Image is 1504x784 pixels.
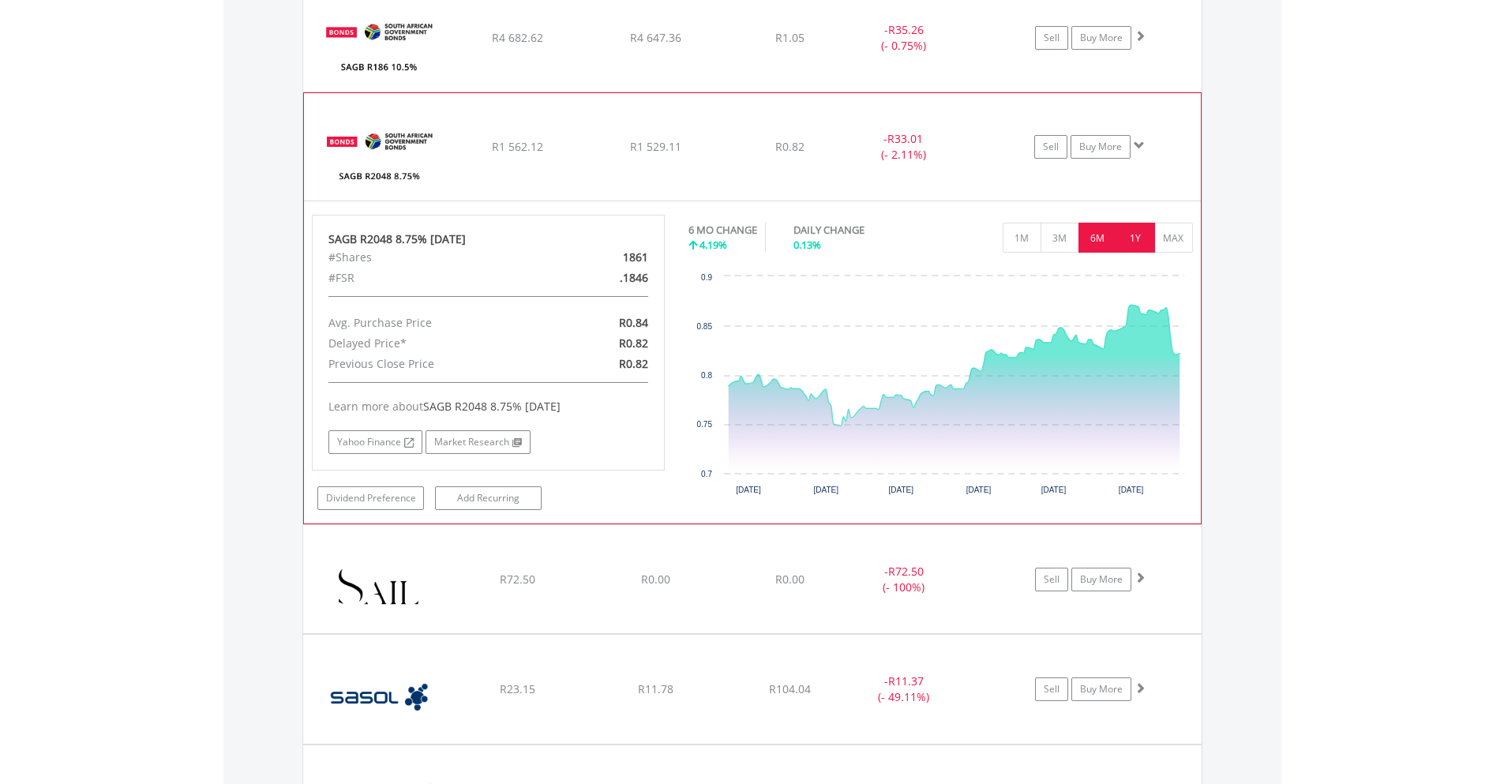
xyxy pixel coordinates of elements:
a: Sell [1035,568,1068,591]
span: R11.37 [888,673,924,688]
div: - (- 2.11%) [844,131,962,163]
div: #Shares [317,247,546,268]
a: Market Research [426,430,531,454]
span: R0.00 [641,572,670,587]
span: 0.13% [793,238,821,252]
text: 0.75 [697,420,713,429]
div: - (- 100%) [845,564,964,595]
a: Buy More [1071,26,1131,50]
text: [DATE] [736,486,761,494]
div: SAGB R2048 8.75% [DATE] [328,231,649,247]
span: R4 682.62 [492,30,543,45]
span: 4.19% [699,238,727,252]
text: 0.8 [701,371,712,380]
div: Chart. Highcharts interactive chart. [688,268,1193,505]
button: 1M [1003,223,1041,253]
text: [DATE] [813,486,838,494]
a: Sell [1035,677,1068,701]
text: 0.85 [697,322,713,331]
text: 0.7 [701,470,712,478]
a: Sell [1034,135,1067,159]
div: Avg. Purchase Price [317,313,546,333]
a: Buy More [1071,568,1131,591]
div: - (- 49.11%) [845,673,964,705]
span: R33.01 [887,131,923,146]
span: SAGB R2048 8.75% [DATE] [423,399,561,414]
span: R35.26 [888,22,924,37]
div: Previous Close Price [317,354,546,374]
text: [DATE] [1041,486,1067,494]
span: R104.04 [769,681,811,696]
span: R4 647.36 [630,30,681,45]
button: MAX [1154,223,1193,253]
span: R1 562.12 [492,139,543,154]
div: DAILY CHANGE [793,223,920,238]
span: R0.84 [619,315,648,330]
span: R72.50 [888,564,924,579]
span: R0.82 [619,356,648,371]
a: Add Recurring [435,486,542,510]
div: .1846 [546,268,660,288]
div: 6 MO CHANGE [688,223,757,238]
div: Delayed Price* [317,333,546,354]
div: - (- 0.75%) [845,22,964,54]
span: R1 529.11 [630,139,681,154]
button: 1Y [1116,223,1155,253]
text: 0.9 [701,273,712,282]
img: EQU.ZA.R186.png [311,3,447,88]
a: Buy More [1071,677,1131,701]
div: #FSR [317,268,546,288]
a: Dividend Preference [317,486,424,510]
img: EQU.ZA.SGP.png [311,545,447,629]
button: 6M [1078,223,1117,253]
span: R0.82 [619,336,648,351]
svg: Interactive chart [688,268,1192,505]
img: EQU.ZA.SOL.png [311,655,447,740]
text: [DATE] [1119,486,1144,494]
span: R0.00 [775,572,805,587]
div: 1861 [546,247,660,268]
span: R11.78 [638,681,673,696]
button: 3M [1041,223,1079,253]
text: [DATE] [966,486,992,494]
span: R72.50 [500,572,535,587]
span: R23.15 [500,681,535,696]
span: R1.05 [775,30,805,45]
a: Sell [1035,26,1068,50]
span: R0.82 [775,139,805,154]
img: EQU.ZA.R2048.png [312,113,448,197]
div: Learn more about [328,399,649,415]
a: Buy More [1071,135,1131,159]
text: [DATE] [888,486,913,494]
a: Yahoo Finance [328,430,422,454]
